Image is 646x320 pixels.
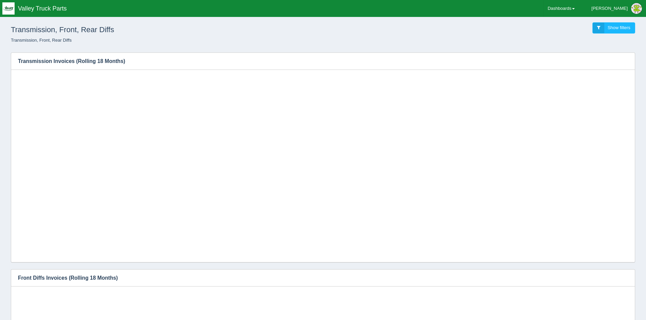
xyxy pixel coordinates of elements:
[592,22,635,34] a: Show filters
[631,3,642,14] img: Profile Picture
[2,2,15,15] img: q1blfpkbivjhsugxdrfq.png
[11,22,323,37] h1: Transmission, Front, Rear Diffs
[591,2,628,15] div: [PERSON_NAME]
[11,37,72,44] li: Transmission, Front, Rear Diffs
[608,25,630,30] span: Show filters
[11,53,625,70] h3: Transmission Invoices (Rolling 18 Months)
[18,5,67,12] span: Valley Truck Parts
[11,270,625,286] h3: Front Diffs Invoices (Rolling 18 Months)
